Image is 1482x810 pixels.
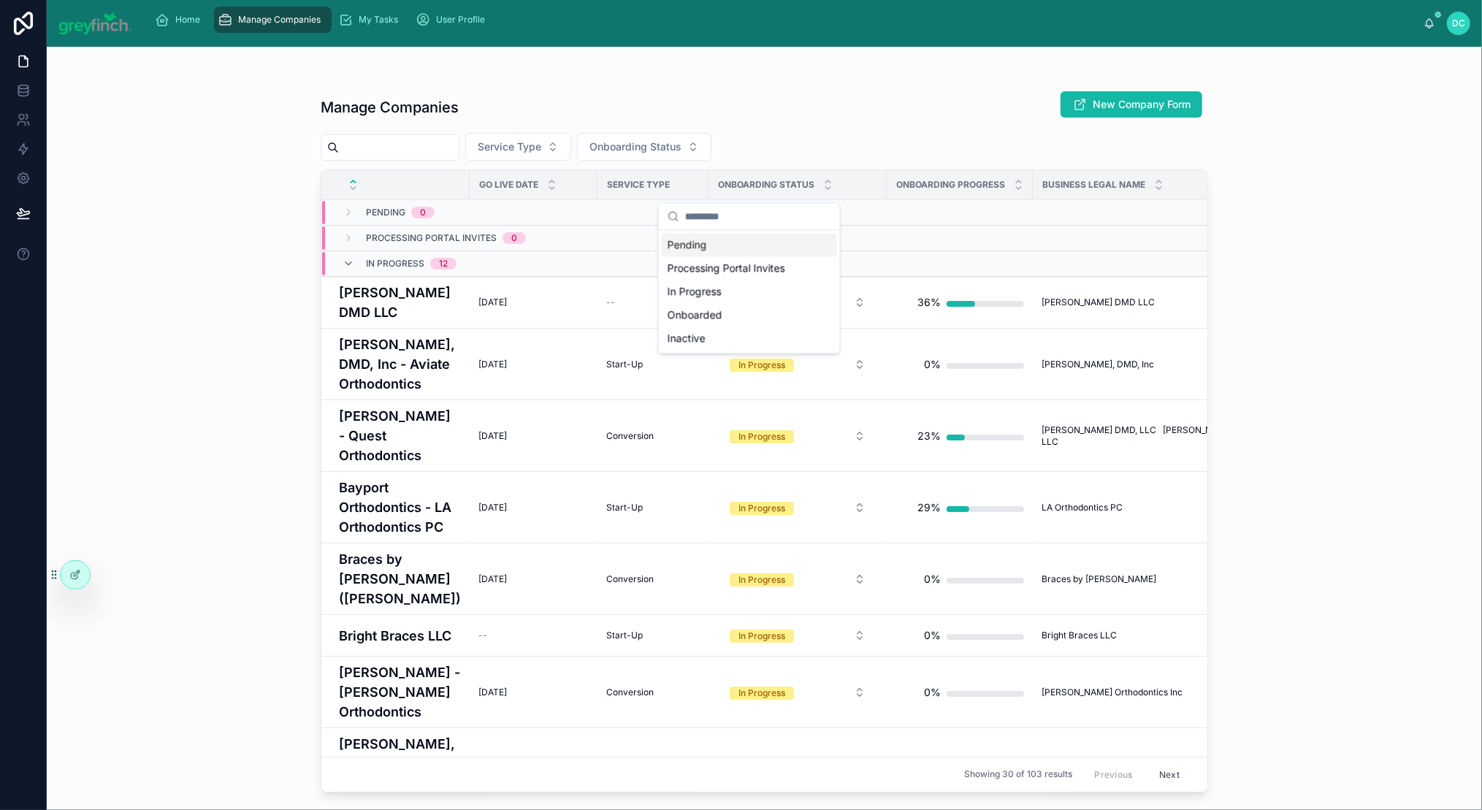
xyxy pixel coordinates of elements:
span: Go Live Date [479,179,538,191]
div: In Progress [738,573,785,587]
a: Home [151,7,211,33]
div: In Progress [662,280,837,303]
span: Processing Portal Invites [366,232,497,244]
a: 29% [895,493,1024,522]
span: Home [176,14,201,26]
span: Business Legal Name [1042,179,1145,191]
a: [PERSON_NAME] - Quest Orthodontics [339,406,461,465]
a: Conversion [606,573,700,585]
a: -- [606,297,700,308]
a: [PERSON_NAME], DMD, Inc [1042,359,1279,370]
div: scrollable content [144,4,1424,36]
a: Select Button [717,679,878,706]
a: Start-Up [606,630,700,641]
h4: Braces by [PERSON_NAME] ([PERSON_NAME]) [339,549,461,608]
a: 0% [895,678,1024,707]
div: Suggestions [659,230,840,353]
a: 0% [895,621,1024,650]
div: 0 [420,207,426,218]
button: Select Button [577,133,711,161]
div: 0% [924,565,941,594]
a: Bright Braces LLC [1042,630,1279,641]
span: Bright Braces LLC [1042,630,1117,641]
span: Start-Up [606,359,643,370]
a: Start-Up [606,359,700,370]
span: Conversion [606,430,654,442]
h1: Manage Companies [321,97,459,118]
div: Processing Portal Invites [662,256,837,280]
a: 36% [895,288,1024,317]
div: 0% [924,350,941,379]
span: [DATE] [478,502,507,513]
div: Onboarded [662,303,837,326]
a: [PERSON_NAME], DMD, Inc - Aviate Orthodontics [339,335,461,394]
span: Conversion [606,573,654,585]
a: [PERSON_NAME] Orthodontics Inc [1042,687,1279,698]
a: Select Button [717,422,878,450]
span: [PERSON_NAME], DMD, Inc [1042,359,1154,370]
span: Service Type [478,140,541,154]
a: [PERSON_NAME] DMD LLC [1042,297,1279,308]
span: Service Type [607,179,670,191]
img: App logo [58,12,132,35]
span: Pending [366,207,405,218]
div: Inactive [662,326,837,350]
div: In Progress [738,359,785,372]
span: [DATE] [478,359,507,370]
a: [PERSON_NAME] DMD LLC [339,283,461,322]
span: Showing 30 of 103 results [964,769,1072,781]
div: 23% [917,421,941,451]
span: Start-Up [606,630,643,641]
span: LA Orthodontics PC [1042,502,1123,513]
a: [DATE] [478,502,589,513]
a: [PERSON_NAME] - [PERSON_NAME] Orthodontics [339,662,461,722]
button: Select Button [718,423,877,449]
a: Braces by [PERSON_NAME] [1042,573,1279,585]
a: -- [478,630,589,641]
div: Pending [662,233,837,256]
div: 0% [924,621,941,650]
span: [DATE] [478,687,507,698]
a: [DATE] [478,573,589,585]
a: Bayport Orthodontics - LA Orthodontics PC [339,478,461,537]
span: New Company Form [1093,97,1191,112]
span: [PERSON_NAME] Orthodontics Inc [1042,687,1183,698]
a: [DATE] [478,297,589,308]
button: Select Button [718,622,877,649]
div: 0 [511,232,517,244]
div: 12 [439,258,448,270]
span: [DATE] [478,573,507,585]
div: In Progress [738,430,785,443]
a: My Tasks [335,7,409,33]
a: Start-Up [606,502,700,513]
a: [DATE] [478,359,589,370]
div: In Progress [738,687,785,700]
div: 29% [917,493,941,522]
span: Start-Up [606,502,643,513]
a: 0% [895,350,1024,379]
span: -- [478,630,487,641]
div: 36% [917,288,941,317]
a: LA Orthodontics PC [1042,502,1279,513]
a: Select Button [717,622,878,649]
span: Onboarding Status [589,140,681,154]
span: My Tasks [359,14,399,26]
span: [PERSON_NAME] DMD LLC [1042,297,1155,308]
a: Bright Braces LLC [339,626,461,646]
span: User Profile [437,14,486,26]
a: 23% [895,421,1024,451]
a: Conversion [606,687,700,698]
span: Onboarding Progress [896,179,1005,191]
div: In Progress [738,502,785,515]
a: Select Button [717,351,878,378]
span: [DATE] [478,297,507,308]
div: 0% [924,678,941,707]
button: Select Button [718,351,877,378]
button: Select Button [465,133,571,161]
